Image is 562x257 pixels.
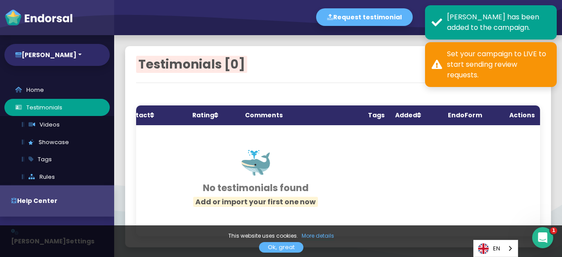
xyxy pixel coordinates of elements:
[473,240,518,257] aside: Language selected: English
[259,242,303,253] a: Ok, great
[4,44,110,66] button: [PERSON_NAME]
[136,56,247,73] span: Testimonials [0]
[473,240,518,257] div: Language
[474,4,529,31] div: [PERSON_NAME]
[240,105,363,125] th: Comments
[316,8,413,26] button: Request testimonial
[117,105,187,125] th: Contact
[302,232,334,240] a: More details
[447,12,550,33] div: Doris Sigali has been added to the campaign.
[443,105,487,125] th: EndoForm
[11,116,110,134] a: Videos
[11,151,110,168] a: Tags
[228,232,298,239] span: This website uses cookies.
[193,197,318,207] span: Add or import your first one now
[11,168,110,186] a: Rules
[4,9,73,26] img: endorsal-logo-white@2x.png
[474,240,518,257] a: EN
[187,105,240,125] th: Rating
[11,134,110,151] a: Showcase
[76,147,436,179] h1: 🐳
[363,105,390,125] th: Tags
[470,4,551,31] button: [PERSON_NAME]
[532,227,553,248] iframe: Intercom live chat
[390,105,443,125] th: Added
[76,182,436,193] h3: No testimonials found
[550,227,557,234] span: 1
[4,81,110,99] a: Home
[447,49,550,80] div: Set your campaign to LIVE to start sending review requests.
[4,99,110,116] a: Testimonials
[487,105,540,125] th: Actions
[419,9,450,26] button: en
